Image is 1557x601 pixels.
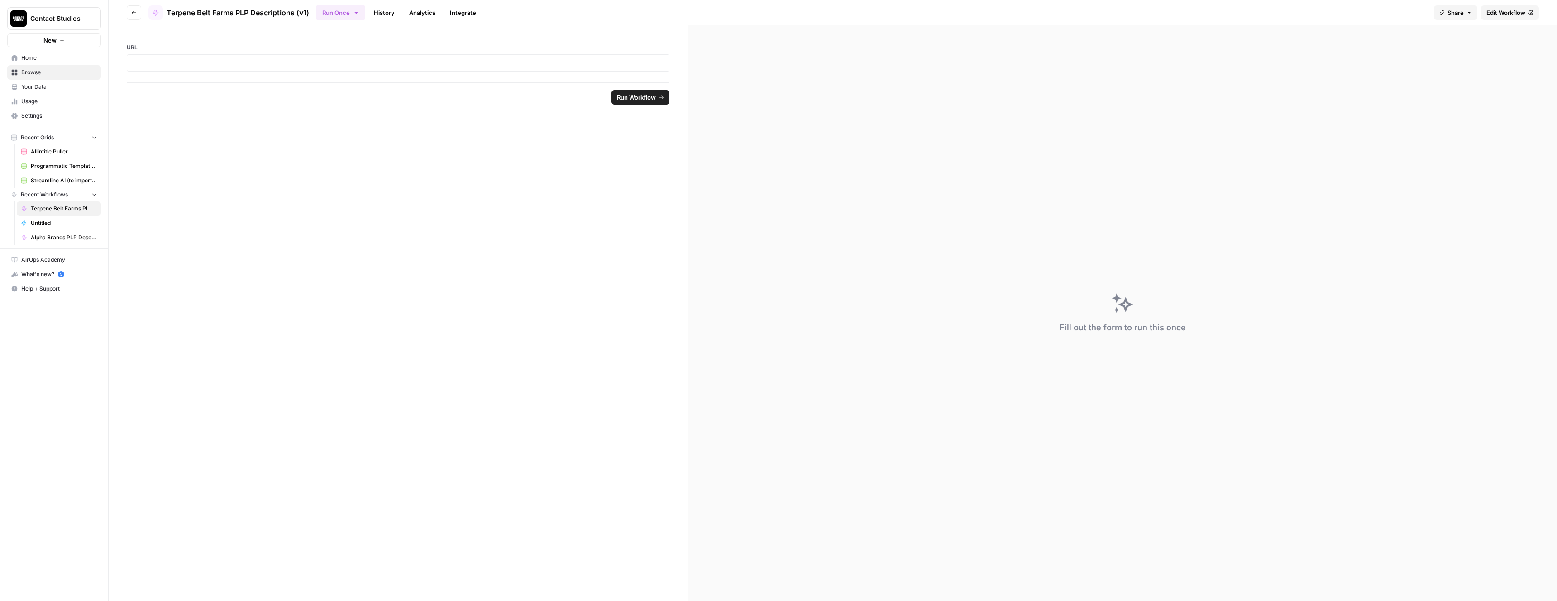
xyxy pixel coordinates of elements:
[31,148,97,156] span: Allintitle Puller
[316,5,365,20] button: Run Once
[21,54,97,62] span: Home
[17,201,101,216] a: Terpene Belt Farms PLP Descriptions (v1)
[1060,321,1186,334] div: Fill out the form to run this once
[7,267,101,281] button: What's new? 5
[21,191,68,199] span: Recent Workflows
[30,14,85,23] span: Contact Studios
[7,80,101,94] a: Your Data
[31,234,97,242] span: Alpha Brands PLP Descriptions
[7,51,101,65] a: Home
[21,97,97,105] span: Usage
[167,7,309,18] span: Terpene Belt Farms PLP Descriptions (v1)
[7,281,101,296] button: Help + Support
[7,33,101,47] button: New
[7,131,101,144] button: Recent Grids
[31,205,97,213] span: Terpene Belt Farms PLP Descriptions (v1)
[7,253,101,267] a: AirOps Academy
[10,10,27,27] img: Contact Studios Logo
[17,173,101,188] a: Streamline AI (to import) - Streamline AI Import.csv
[17,144,101,159] a: Allintitle Puller
[368,5,400,20] a: History
[611,90,669,105] button: Run Workflow
[21,134,54,142] span: Recent Grids
[404,5,441,20] a: Analytics
[43,36,57,45] span: New
[7,109,101,123] a: Settings
[7,65,101,80] a: Browse
[17,230,101,245] a: Alpha Brands PLP Descriptions
[17,159,101,173] a: Programmatic Template [prompts_ai for] - AirOps - prompts_ai for.csv
[31,162,97,170] span: Programmatic Template [prompts_ai for] - AirOps - prompts_ai for.csv
[1481,5,1539,20] a: Edit Workflow
[617,93,656,102] span: Run Workflow
[21,68,97,76] span: Browse
[31,219,97,227] span: Untitled
[21,83,97,91] span: Your Data
[17,216,101,230] a: Untitled
[58,271,64,277] a: 5
[8,267,100,281] div: What's new?
[1486,8,1525,17] span: Edit Workflow
[60,272,62,277] text: 5
[7,188,101,201] button: Recent Workflows
[444,5,482,20] a: Integrate
[7,7,101,30] button: Workspace: Contact Studios
[21,256,97,264] span: AirOps Academy
[148,5,309,20] a: Terpene Belt Farms PLP Descriptions (v1)
[1434,5,1477,20] button: Share
[31,176,97,185] span: Streamline AI (to import) - Streamline AI Import.csv
[21,112,97,120] span: Settings
[7,94,101,109] a: Usage
[1447,8,1464,17] span: Share
[127,43,669,52] label: URL
[21,285,97,293] span: Help + Support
